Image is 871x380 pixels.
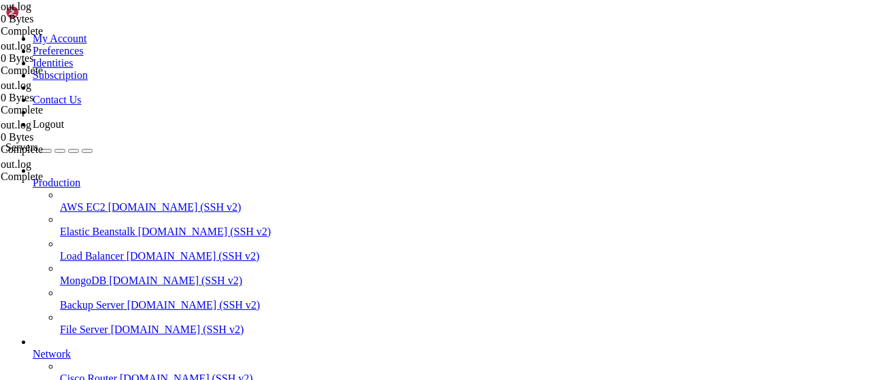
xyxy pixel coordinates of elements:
[125,5,131,16] span: │
[147,210,152,221] span: │
[87,210,93,221] span: │
[1,119,137,143] span: out.log
[5,131,435,141] span: ┌────┬────────────────────┬──────────┬──────┬───────────┬──────────┬──────────┐
[5,153,435,164] span: ├────┼────────────────────┼──────────┼──────┼───────────┼──────────┼──────────┤
[98,17,120,29] span: fork
[125,198,131,209] span: │
[250,28,256,39] span: │
[1,40,137,65] span: out.log
[250,256,256,266] span: │
[5,39,695,51] x-row: main 0 0% 0b
[54,142,76,153] span: mode
[142,63,174,73] span: online
[125,142,131,153] span: │
[245,210,250,221] span: │
[114,165,136,176] span: fork
[256,165,261,175] span: │
[1,80,31,91] span: out.log
[16,232,22,243] span: 5
[33,165,38,175] span: │
[5,97,267,107] span: Use --update-env to update environment variables
[65,198,71,209] span: │
[71,256,93,267] span: fork
[212,222,218,232] span: │
[120,188,125,198] span: │
[196,63,201,73] span: │
[207,5,212,16] span: │
[250,222,256,232] span: │
[1,158,31,170] span: out.log
[1,171,137,183] div: Complete
[1,80,137,104] span: out.log
[16,5,22,16] span: 6
[103,244,125,256] span: fork
[1,25,137,37] div: Complete
[163,165,169,175] span: │
[71,232,93,244] span: fork
[16,51,22,62] span: 7
[5,188,695,199] x-row: bot2 1 3.4% 190.6mb
[142,39,180,50] span: stopped
[5,63,11,73] span: │
[1,1,31,12] span: out.log
[163,210,169,221] span: │
[5,232,695,244] x-row: main 0 0% 0b
[11,142,22,153] span: id
[163,17,169,28] span: │
[125,176,131,187] span: │
[82,142,87,153] span: ↺
[93,51,98,62] span: │
[33,5,38,16] span: │
[136,176,169,187] span: online
[196,188,201,198] span: │
[142,198,147,209] span: │
[5,222,11,232] span: │
[272,5,278,16] span: │
[60,39,65,50] span: │
[5,198,695,210] x-row: bybsa 16 0.6% 23.3mb
[245,17,250,28] span: │
[229,51,234,62] span: │
[16,256,22,266] span: 4
[120,232,125,243] span: │
[27,142,49,153] span: name
[152,51,158,62] span: │
[142,28,174,39] span: online
[114,176,120,187] span: │
[229,17,234,28] span: │
[174,165,180,175] span: │
[152,198,185,209] span: online
[267,188,272,198] span: │
[5,73,435,84] span: └────┴────────────────────┴──────────┴──────┴───────────┴──────────┴──────────┘
[33,119,120,130] span: [linkquest](8) ✓
[1,104,137,116] div: Complete
[212,232,218,243] span: │
[196,256,201,266] span: │
[103,165,109,175] span: │
[256,51,261,62] span: │
[272,198,278,209] span: │
[16,210,22,221] span: 8
[131,39,136,50] span: │
[120,63,125,73] span: │
[5,142,11,153] span: │
[5,51,11,62] span: │
[71,28,93,39] span: fork
[142,232,180,243] span: stopped
[5,176,695,188] x-row: bot 0 2.9% 253.1mb
[196,39,201,50] span: │
[234,198,240,209] span: │
[5,278,695,290] x-row: root@bizarresmash:~#
[16,17,22,28] span: 8
[71,222,93,233] span: fork
[294,51,299,62] span: │
[71,63,93,74] span: fork
[1,92,137,104] div: 0 Bytes
[5,267,435,278] span: └────┴────────────────────┴──────────┴──────┴───────────┴──────────┴──────────┘
[33,28,38,39] span: │
[60,232,65,243] span: │
[33,244,38,255] span: │
[16,165,22,175] span: 1
[245,244,250,255] span: │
